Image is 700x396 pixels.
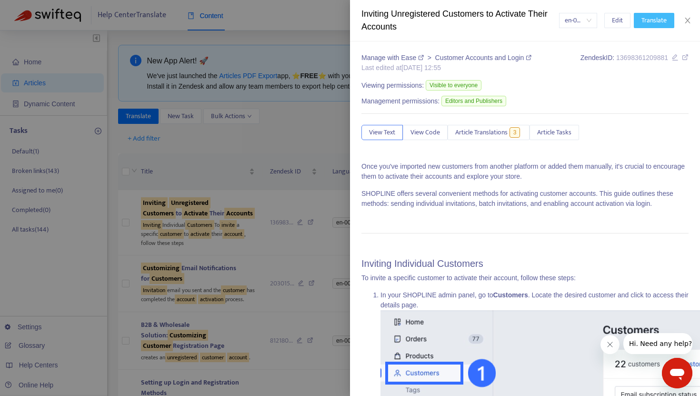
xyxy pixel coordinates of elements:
button: Article Translations3 [448,125,530,140]
button: Edit [604,13,630,28]
span: View Code [410,127,440,138]
button: View Code [403,125,448,140]
button: Article Tasks [530,125,579,140]
span: Viewing permissions: [361,81,424,91]
p: SHOPLINE offers several convenient methods for activating customer accounts. This guide outlines ... [361,189,689,209]
iframe: メッセージングウィンドウを開くボタン [662,358,692,388]
span: Editors and Publishers [441,96,506,106]
span: 3 [510,127,520,138]
strong: Customers [493,291,528,299]
span: Management permissions: [361,96,440,106]
p: Once you've imported new customers from another platform or added them manually, it's crucial to ... [361,162,689,182]
span: Article Translations [455,127,508,138]
iframe: メッセージを閉じる [600,335,620,354]
div: > [361,53,531,63]
div: Zendesk ID: [580,53,689,73]
a: Customer Accounts and Login [435,54,532,61]
span: Visible to everyone [426,80,481,91]
span: Translate [641,15,667,26]
button: Close [681,16,694,25]
button: View Text [361,125,403,140]
button: Translate [634,13,674,28]
span: Article Tasks [537,127,571,138]
span: en-001 [565,13,591,28]
span: 13698361209881 [616,54,668,61]
span: Edit [612,15,623,26]
div: Last edited at [DATE] 12:55 [361,63,531,73]
h2: Inviting Individual Customers [361,258,689,269]
p: To invite a specific customer to activate their account, follow these steps: [361,273,689,283]
a: Manage with Ease [361,54,426,61]
iframe: 会社からのメッセージ [623,333,692,354]
span: close [684,17,691,24]
div: Inviting Unregistered Customers to Activate Their Accounts [361,8,559,33]
span: View Text [369,127,395,138]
